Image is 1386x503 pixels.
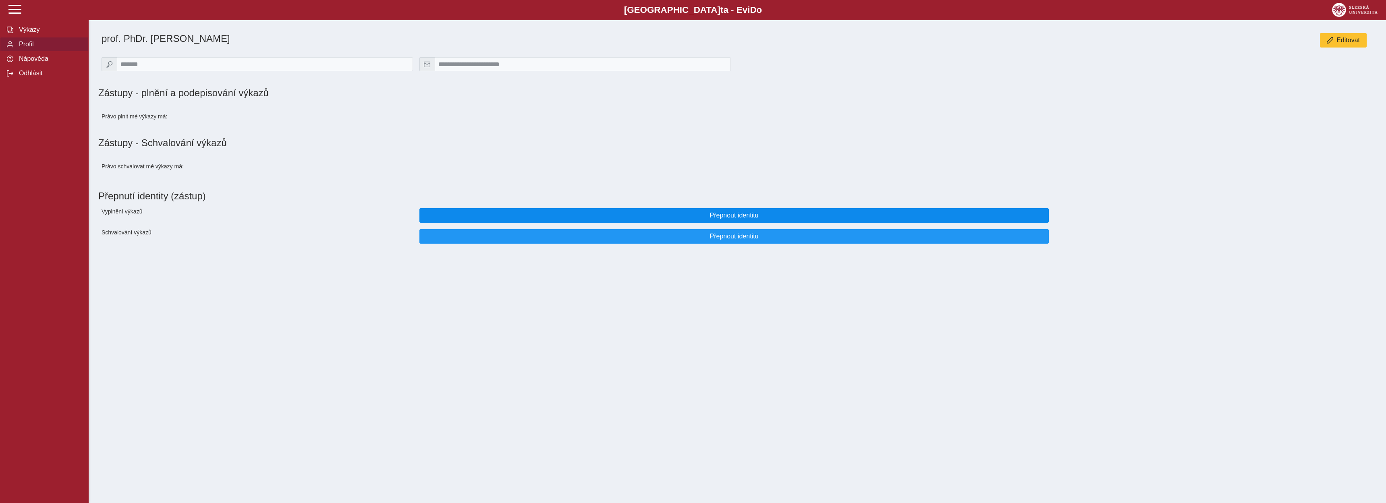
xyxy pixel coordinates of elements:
span: Profil [17,41,82,48]
button: Editovat [1320,33,1367,48]
span: Odhlásit [17,70,82,77]
span: Editovat [1336,37,1360,44]
div: Vyplnění výkazů [98,205,416,226]
h1: Zástupy - Schvalování výkazů [98,137,1376,149]
span: Přepnout identitu [426,212,1042,219]
h1: prof. PhDr. [PERSON_NAME] [102,33,943,44]
b: [GEOGRAPHIC_DATA] a - Evi [24,5,1362,15]
span: Nápověda [17,55,82,62]
h1: Přepnutí identity (zástup) [98,187,1370,205]
span: t [720,5,723,15]
span: o [757,5,762,15]
button: Přepnout identitu [419,208,1049,223]
span: Výkazy [17,26,82,33]
h1: Zástupy - plnění a podepisování výkazů [98,87,943,99]
div: Právo schvalovat mé výkazy má: [98,155,416,178]
span: Přepnout identitu [426,233,1042,240]
img: logo_web_su.png [1332,3,1378,17]
div: Schvalování výkazů [98,226,416,247]
div: Právo plnit mé výkazy má: [98,105,416,128]
span: D [750,5,756,15]
button: Přepnout identitu [419,229,1049,244]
